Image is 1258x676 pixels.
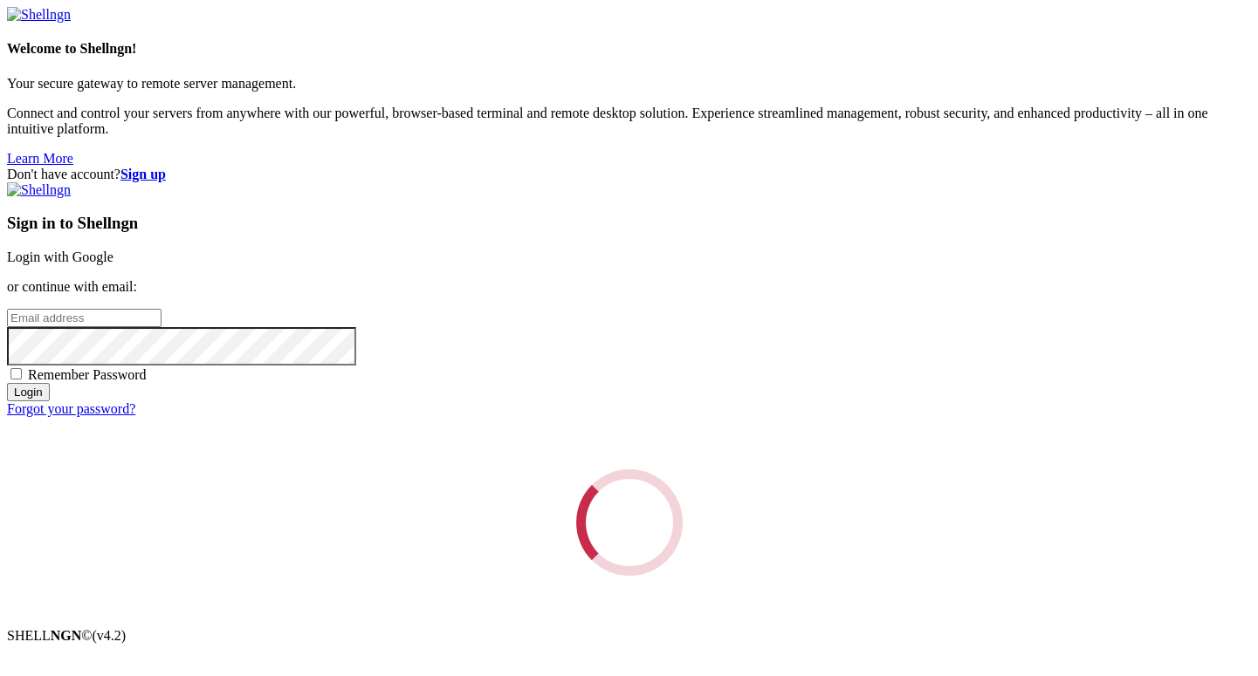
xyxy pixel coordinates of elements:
input: Email address [7,309,162,327]
h3: Sign in to Shellngn [7,214,1251,233]
input: Login [7,383,50,401]
span: Remember Password [28,367,147,382]
div: Loading... [576,469,683,576]
p: Your secure gateway to remote server management. [7,76,1251,92]
img: Shellngn [7,7,71,23]
div: Don't have account? [7,167,1251,182]
p: or continue with email: [7,279,1251,295]
input: Remember Password [10,368,22,379]
h4: Welcome to Shellngn! [7,41,1251,57]
a: Learn More [7,151,73,166]
span: SHELL © [7,628,126,643]
a: Sign up [120,167,166,181]
p: Connect and control your servers from anywhere with our powerful, browser-based terminal and remo... [7,106,1251,137]
span: 4.2.0 [93,628,127,643]
a: Forgot your password? [7,401,135,416]
b: NGN [51,628,82,643]
img: Shellngn [7,182,71,198]
a: Login with Google [7,249,113,264]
